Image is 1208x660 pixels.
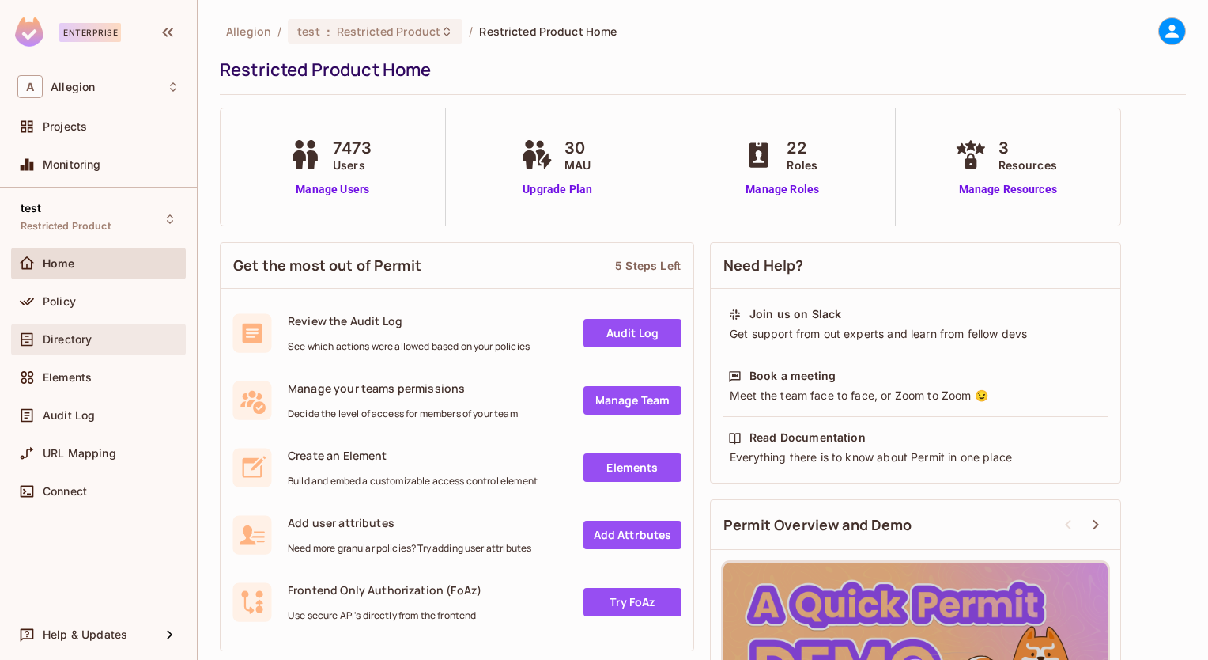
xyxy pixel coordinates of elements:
[723,256,804,275] span: Need Help?
[469,24,473,39] li: /
[288,542,531,555] span: Need more granular policies? Try adding user attributes
[43,333,92,346] span: Directory
[288,515,531,530] span: Add user attributes
[43,120,87,133] span: Projects
[285,181,380,198] a: Manage Users
[43,628,127,641] span: Help & Updates
[333,157,372,173] span: Users
[615,258,681,273] div: 5 Steps Left
[17,75,43,98] span: A
[333,136,372,160] span: 7473
[226,24,271,39] span: the active workspace
[43,257,75,270] span: Home
[43,371,92,384] span: Elements
[288,582,481,597] span: Frontend Only Authorization (FoAz)
[583,521,681,549] a: Add Attrbutes
[583,319,681,347] a: Audit Log
[583,386,681,415] a: Manage Team
[728,326,1103,342] div: Get support from out experts and learn from fellow devs
[21,202,42,214] span: test
[951,181,1065,198] a: Manage Resources
[749,306,841,322] div: Join us on Slack
[15,17,43,47] img: SReyMgAAAABJRU5ErkJggg==
[479,24,617,39] span: Restricted Product Home
[21,220,111,233] span: Restricted Product
[43,409,95,422] span: Audit Log
[288,408,518,420] span: Decide the level of access for members of your team
[787,136,817,160] span: 22
[583,453,681,482] a: Elements
[326,25,331,38] span: :
[288,313,530,328] span: Review the Audit Log
[220,58,1178,82] div: Restricted Product Home
[288,609,481,622] span: Use secure API's directly from the frontend
[43,447,116,460] span: URL Mapping
[728,449,1103,465] div: Everything there is to know about Permit in one place
[288,475,538,487] span: Build and embed a customizable access control element
[749,368,836,384] div: Book a meeting
[787,157,817,173] span: Roles
[564,157,591,173] span: MAU
[233,256,421,275] span: Get the most out of Permit
[564,136,591,160] span: 30
[277,24,281,39] li: /
[739,181,825,198] a: Manage Roles
[297,24,320,39] span: test
[728,388,1103,404] div: Meet the team face to face, or Zoom to Zoom 😉
[59,23,121,42] div: Enterprise
[43,485,87,498] span: Connect
[43,158,101,171] span: Monitoring
[998,157,1057,173] span: Resources
[288,340,530,353] span: See which actions were allowed based on your policies
[723,515,912,535] span: Permit Overview and Demo
[51,81,95,93] span: Workspace: Allegion
[583,588,681,616] a: Try FoAz
[749,430,866,446] div: Read Documentation
[288,381,518,396] span: Manage your teams permissions
[998,136,1057,160] span: 3
[337,24,440,39] span: Restricted Product
[517,181,598,198] a: Upgrade Plan
[288,448,538,463] span: Create an Element
[43,295,76,308] span: Policy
